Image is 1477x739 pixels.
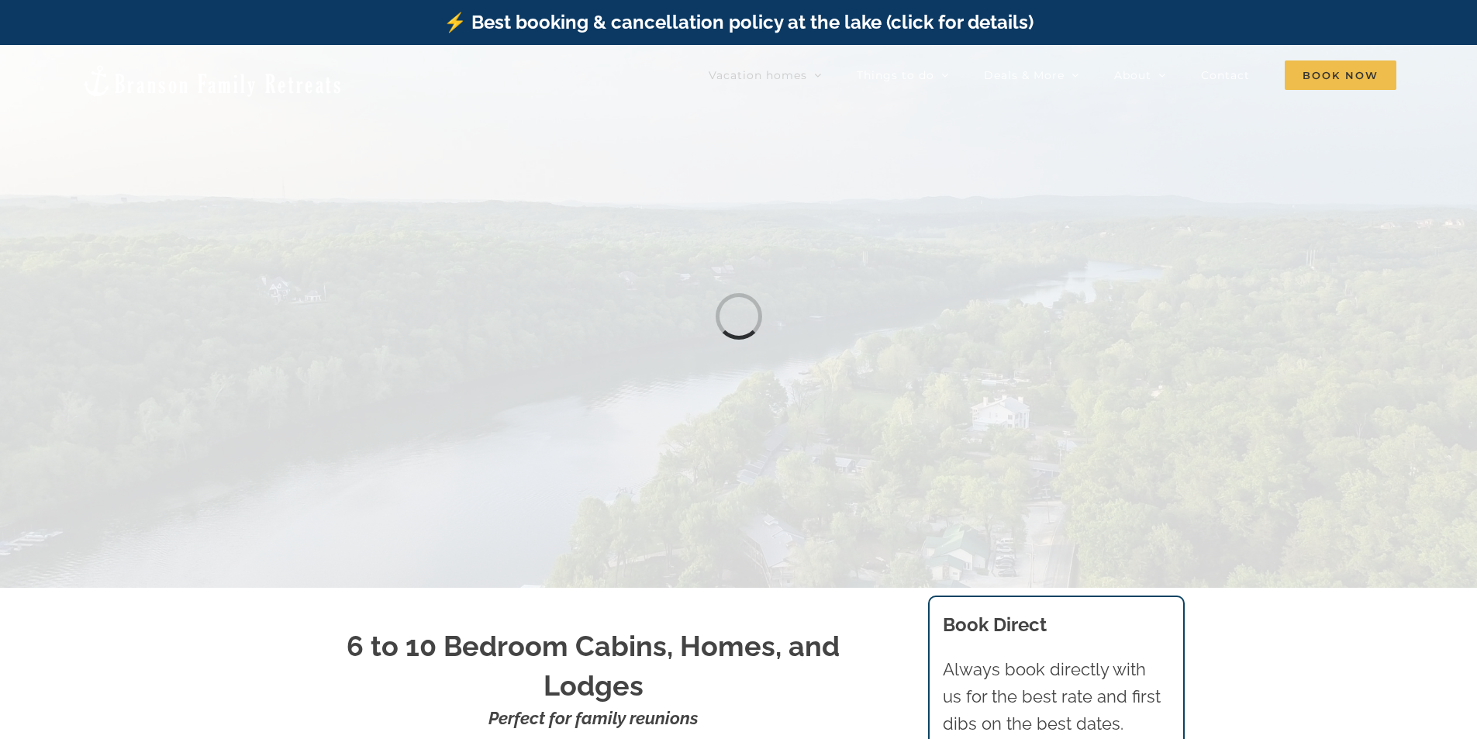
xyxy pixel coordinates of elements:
[1285,60,1396,90] span: Book Now
[709,60,822,91] a: Vacation homes
[488,708,699,728] strong: Perfect for family reunions
[443,11,1034,33] a: ⚡️ Best booking & cancellation policy at the lake (click for details)
[1285,60,1396,91] a: Book Now
[984,70,1065,81] span: Deals & More
[347,630,840,701] strong: 6 to 10 Bedroom Cabins, Homes, and Lodges
[984,60,1079,91] a: Deals & More
[857,60,949,91] a: Things to do
[709,60,1396,91] nav: Main Menu
[857,70,934,81] span: Things to do
[1201,70,1250,81] span: Contact
[1114,60,1166,91] a: About
[943,656,1169,738] p: Always book directly with us for the best rate and first dibs on the best dates.
[943,613,1047,636] b: Book Direct
[81,64,343,98] img: Branson Family Retreats Logo
[709,70,807,81] span: Vacation homes
[1114,70,1151,81] span: About
[1201,60,1250,91] a: Contact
